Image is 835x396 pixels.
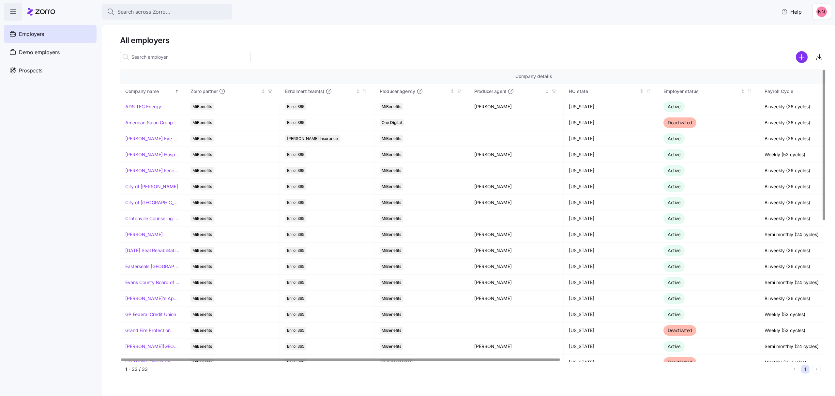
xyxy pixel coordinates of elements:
span: Enroll365 [287,103,304,110]
td: [US_STATE] [564,115,658,131]
a: City of [PERSON_NAME] [125,183,178,190]
a: [PERSON_NAME] Eye Associates [125,135,180,142]
span: Active [668,184,680,189]
span: Deactivated [668,120,692,125]
th: Producer agencyNot sorted [374,84,469,99]
span: MiBenefits [382,343,401,350]
th: HQ stateNot sorted [564,84,658,99]
span: MiBenefits [382,183,401,190]
span: Enroll365 [287,279,304,286]
span: MiBenefits [192,135,212,142]
span: MiBenefits [382,135,401,142]
td: [US_STATE] [564,195,658,211]
td: [US_STATE] [564,147,658,163]
span: MiBenefits [382,231,401,238]
h1: All employers [120,35,826,45]
span: One Digital [382,119,402,126]
div: Payroll Cycle [765,88,834,95]
span: MiBenefits [192,119,212,126]
span: Deactivated [668,327,692,333]
span: Active [668,232,680,237]
a: ADS TEC Energy [125,103,161,110]
span: MiBenefits [192,215,212,222]
td: [PERSON_NAME] [469,179,564,195]
span: MiBenefits [382,263,401,270]
span: Enroll365 [287,183,304,190]
td: [PERSON_NAME] [469,339,564,355]
a: Grand Fire Protection [125,327,171,334]
span: Active [668,296,680,301]
span: MiBenefits [192,295,212,302]
td: [US_STATE] [564,179,658,195]
span: Producer agent [474,88,506,95]
td: [PERSON_NAME] [469,243,564,259]
span: Active [668,248,680,253]
span: Help [781,8,802,16]
span: MiBenefits [382,199,401,206]
span: MiBenefits [192,103,212,110]
a: Evans County Board of Commissioners [125,279,180,286]
span: Active [668,343,680,349]
span: MiBenefits [382,151,401,158]
span: MiBenefits [192,199,212,206]
a: [PERSON_NAME] Hospitality [125,151,180,158]
td: [US_STATE] [564,275,658,291]
a: Prospects [4,61,97,80]
span: Enroll365 [287,311,304,318]
th: Employer statusNot sorted [658,84,759,99]
td: [PERSON_NAME] [469,99,564,115]
td: [US_STATE] [564,323,658,339]
div: Not sorted [545,89,549,94]
div: Sorted ascending [175,89,179,94]
span: Search across Zorro... [117,8,170,16]
span: Enrollment team(s) [285,88,324,95]
span: MiBenefits [382,279,401,286]
td: [US_STATE] [564,227,658,243]
span: MiBenefits [192,247,212,254]
td: [PERSON_NAME] [469,259,564,275]
span: Enroll365 [287,247,304,254]
span: Active [668,264,680,269]
td: [US_STATE] [564,339,658,355]
svg: add icon [796,51,808,63]
button: Previous page [790,365,798,373]
td: [US_STATE] [564,163,658,179]
span: MiBenefits [382,167,401,174]
a: [DATE] Seal Rehabilitation Center of [GEOGRAPHIC_DATA] [125,247,180,254]
span: Enroll365 [287,151,304,158]
div: Not sorted [450,89,455,94]
span: MiBenefits [192,183,212,190]
span: Active [668,312,680,317]
td: [US_STATE] [564,243,658,259]
span: MiBenefits [382,311,401,318]
span: MiBenefits [382,103,401,110]
span: Active [668,136,680,141]
span: MiBenefits [192,311,212,318]
span: MiBenefits [382,295,401,302]
span: MiBenefits [192,151,212,158]
img: 37cb906d10cb440dd1cb011682786431 [816,7,827,17]
th: Producer agentNot sorted [469,84,564,99]
div: Not sorted [639,89,644,94]
span: Active [668,168,680,173]
span: MiBenefits [192,343,212,350]
td: [PERSON_NAME] [469,147,564,163]
span: Enroll365 [287,199,304,206]
button: Next page [812,365,821,373]
span: MiBenefits [192,263,212,270]
span: Active [668,280,680,285]
span: MiBenefits [382,327,401,334]
div: HQ state [569,88,638,95]
span: Enroll365 [287,295,304,302]
span: Prospects [19,67,42,75]
td: [US_STATE] [564,259,658,275]
div: Not sorted [356,89,360,94]
span: [PERSON_NAME] Insurance [287,135,338,142]
div: 1 - 33 / 33 [125,366,787,373]
td: [US_STATE] [564,99,658,115]
input: Search employer [120,52,250,62]
a: Demo employers [4,43,97,61]
td: [US_STATE] [564,211,658,227]
td: [US_STATE] [564,131,658,147]
div: Not sorted [261,89,266,94]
